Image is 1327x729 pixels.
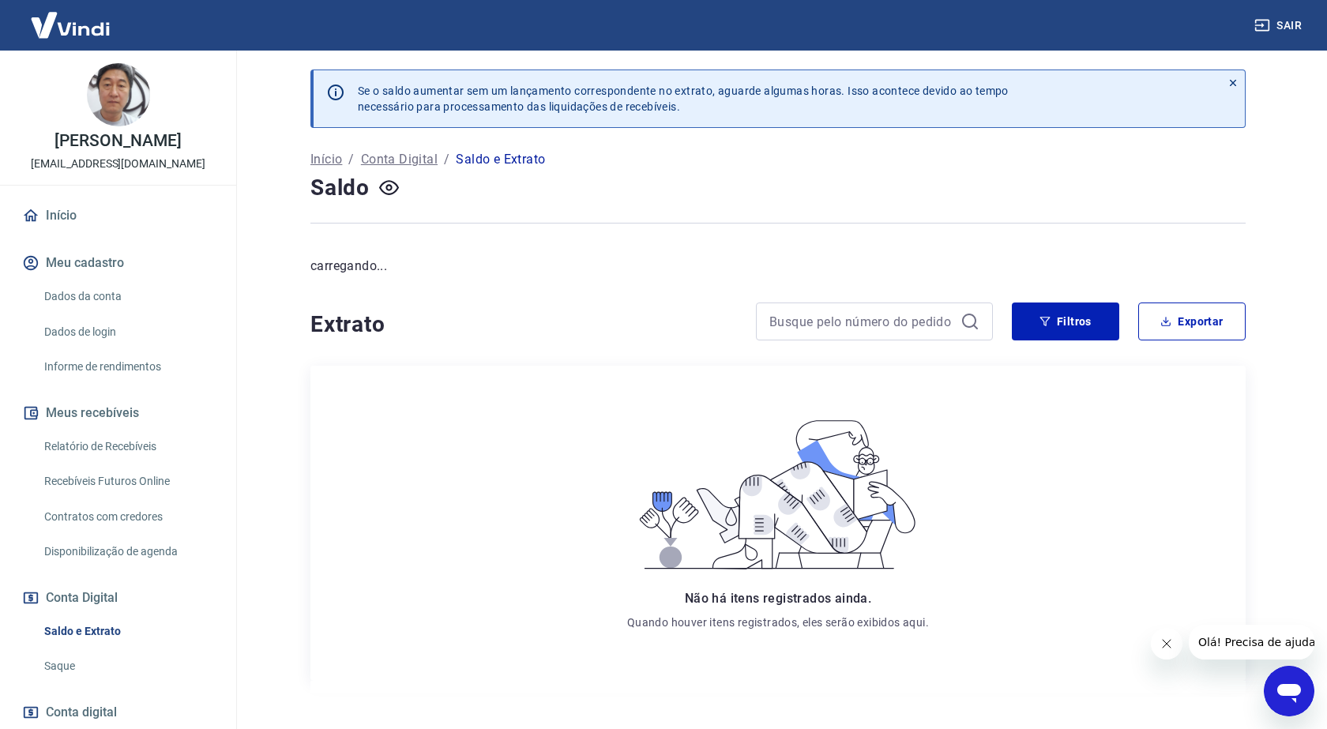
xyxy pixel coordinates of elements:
h4: Saldo [310,172,370,204]
iframe: Fechar mensagem [1151,628,1182,659]
span: Olá! Precisa de ajuda? [9,11,133,24]
a: Recebíveis Futuros Online [38,465,217,498]
p: Quando houver itens registrados, eles serão exibidos aqui. [627,614,929,630]
iframe: Botão para abrir a janela de mensagens [1264,666,1314,716]
iframe: Mensagem da empresa [1189,625,1314,659]
button: Exportar [1138,302,1246,340]
p: Se o saldo aumentar sem um lançamento correspondente no extrato, aguarde algumas horas. Isso acon... [358,83,1009,115]
span: Conta digital [46,701,117,723]
button: Meus recebíveis [19,396,217,430]
span: Não há itens registrados ainda. [685,591,871,606]
a: Relatório de Recebíveis [38,430,217,463]
p: [PERSON_NAME] [55,133,181,149]
a: Contratos com credores [38,501,217,533]
a: Dados de login [38,316,217,348]
p: / [444,150,449,169]
p: [EMAIL_ADDRESS][DOMAIN_NAME] [31,156,205,172]
input: Busque pelo número do pedido [769,310,954,333]
button: Sair [1251,11,1308,40]
button: Conta Digital [19,581,217,615]
img: 1fb4290f-8ef5-4951-bdb5-a42f20fbef56.jpeg [87,63,150,126]
button: Meu cadastro [19,246,217,280]
img: Vindi [19,1,122,49]
a: Conta Digital [361,150,438,169]
button: Filtros [1012,302,1119,340]
h4: Extrato [310,309,737,340]
a: Início [19,198,217,233]
a: Saldo e Extrato [38,615,217,648]
p: carregando... [310,257,1246,276]
a: Disponibilização de agenda [38,535,217,568]
a: Dados da conta [38,280,217,313]
a: Saque [38,650,217,682]
a: Início [310,150,342,169]
p: Saldo e Extrato [456,150,545,169]
a: Informe de rendimentos [38,351,217,383]
p: / [348,150,354,169]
